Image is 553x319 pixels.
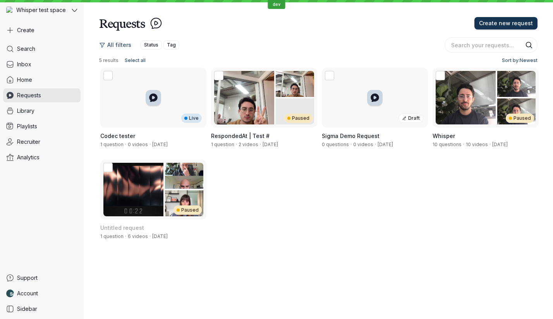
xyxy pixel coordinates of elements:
[17,305,37,313] span: Sidebar
[100,233,124,239] span: 1 question
[122,56,149,65] button: Select all
[3,119,81,133] a: Playlists
[125,57,146,64] span: Select all
[17,107,34,115] span: Library
[100,133,135,139] span: Codec tester
[502,57,538,64] span: Sort by: Newest
[3,88,81,102] a: Requests
[322,141,349,147] span: 0 questions
[107,41,131,49] span: All filters
[474,17,538,29] button: Create new request
[239,141,258,147] span: 2 videos
[3,3,81,17] button: Whisper test space avatarWhisper test space
[17,122,37,130] span: Playlists
[148,141,152,148] span: ·
[124,141,128,148] span: ·
[3,150,81,164] a: Analytics
[128,141,148,147] span: 0 videos
[234,141,239,148] span: ·
[263,141,278,147] span: Created by Nathan Weinstock
[16,6,66,14] span: Whisper test space
[152,141,168,147] span: Created by Nathan Weinstock
[17,45,35,53] span: Search
[3,3,70,17] div: Whisper test space
[17,76,32,84] span: Home
[128,233,148,239] span: 6 videos
[211,133,270,139] span: RespondedAt | Test #
[3,286,81,300] a: Nathan Weinstock avatarAccount
[17,26,34,34] span: Create
[144,41,158,49] span: Status
[167,41,176,49] span: Tag
[211,141,234,147] span: 1 question
[3,302,81,316] a: Sidebar
[466,141,488,147] span: 10 videos
[17,274,38,282] span: Support
[17,91,41,99] span: Requests
[378,141,393,147] span: Created by Nathan Weinstock
[163,40,179,50] button: Tag
[462,141,466,148] span: ·
[499,56,538,65] button: Sort by:Newest
[445,37,538,53] input: Search your requests...
[100,141,124,147] span: 1 question
[152,233,168,239] span: Created by Nathan Weinstock
[433,133,455,139] span: Whisper
[433,141,462,147] span: 10 questions
[3,271,81,285] a: Support
[17,138,40,146] span: Recruiter
[17,290,38,297] span: Account
[349,141,353,148] span: ·
[322,133,380,139] span: Sigma Demo Request
[353,141,373,147] span: 0 videos
[373,141,378,148] span: ·
[3,23,81,37] button: Create
[99,57,118,64] span: 5 results
[17,153,39,161] span: Analytics
[100,224,144,231] span: Untitled request
[124,233,128,240] span: ·
[258,141,263,148] span: ·
[3,135,81,149] a: Recruiter
[525,41,533,49] button: Search
[17,60,31,68] span: Inbox
[3,42,81,56] a: Search
[479,19,533,27] span: Create new request
[6,7,13,14] img: Whisper test space avatar
[99,16,145,31] h1: Requests
[492,141,508,147] span: Created by Nathan Weinstock
[488,141,492,148] span: ·
[3,57,81,71] a: Inbox
[99,39,136,51] button: All filters
[3,104,81,118] a: Library
[141,40,162,50] button: Status
[3,73,81,87] a: Home
[148,233,152,240] span: ·
[6,290,14,297] img: Nathan Weinstock avatar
